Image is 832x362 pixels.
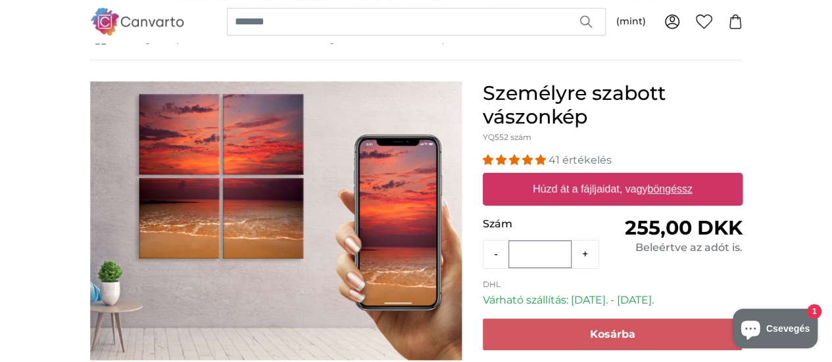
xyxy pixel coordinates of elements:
[635,241,742,254] font: Beleértve az adót is.
[483,217,512,230] font: Szám
[729,309,821,351] inbox-online-store-chat: Shopify webáruház chat
[483,319,743,350] button: Kosárba
[483,279,501,289] font: DHL
[582,248,588,260] font: +
[483,241,508,267] button: -
[483,81,666,129] font: Személyre szabott vászonkép
[483,132,531,142] font: YQ552 szám
[90,81,462,360] img: személyre szabott vászonnyomat
[572,241,599,267] button: +
[616,15,646,27] font: (mint)
[494,248,498,260] font: -
[606,10,656,34] button: (mint)
[647,183,693,194] font: böngéssz
[90,81,462,360] div: 1 az 1-ből
[90,8,185,35] img: Canvarto
[549,154,612,166] font: 41 értékelés
[624,215,742,240] font: 255,00 DKK
[590,328,635,340] font: Kosárba
[533,183,647,194] font: Húzd át a fájljaidat, vagy
[483,154,549,166] span: 4,98 csillag
[483,294,654,306] font: Várható szállítás: [DATE]. - [DATE].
